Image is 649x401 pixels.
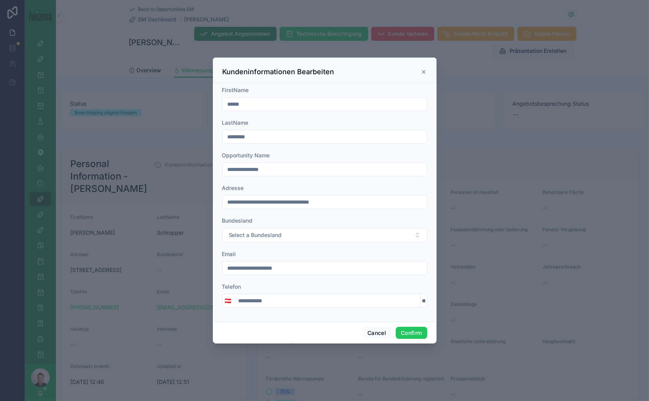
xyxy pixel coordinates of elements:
span: Adresse [222,185,244,191]
button: Select Button [223,294,234,308]
button: Cancel [362,327,391,339]
span: Email [222,251,236,257]
span: LastName [222,119,249,126]
span: Opportunity Name [222,152,270,159]
button: Confirm [396,327,427,339]
span: Select a Bundesland [229,231,282,239]
button: Select Button [222,228,427,242]
span: Telefon [222,283,241,290]
span: 🇦🇹 [225,297,231,305]
span: FirstName [222,87,249,93]
h3: Kundeninformationen Bearbeiten [223,67,334,77]
span: Bundesland [222,217,253,224]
